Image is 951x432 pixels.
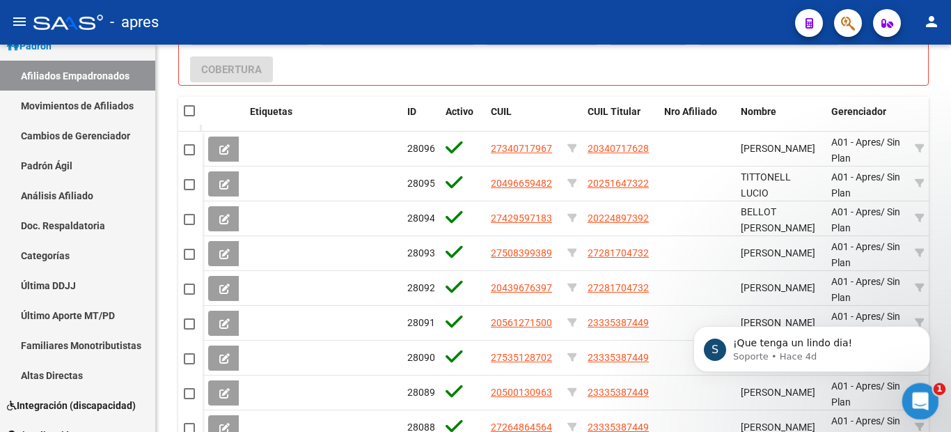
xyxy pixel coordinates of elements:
span: - apres [110,7,159,38]
iframe: Intercom live chat [902,383,939,420]
span: Integración (discapacidad) [7,398,136,413]
span: 27281704732 [588,282,649,293]
span: 1 [934,383,946,396]
span: 27508399389 [491,247,552,259]
span: A01 - Apres [831,206,881,217]
datatable-header-cell: CUIL Titular [582,97,659,143]
span: Cobertura [201,63,262,76]
span: [PERSON_NAME] [741,143,815,154]
mat-icon: menu [11,13,28,30]
button: Cobertura [190,56,273,82]
span: Nombre [741,106,776,117]
span: [PERSON_NAME] [741,247,815,259]
span: 23335387449 [588,317,649,328]
span: 28095 [407,178,435,189]
span: 28094 [407,213,435,224]
mat-icon: person [923,13,940,30]
span: 20439676397 [491,282,552,293]
span: CUIL [491,106,512,117]
span: 23335387449 [588,352,649,363]
span: 20561271500 [491,317,552,328]
span: A01 - Apres [831,171,881,183]
span: 27429597183 [491,213,552,224]
datatable-header-cell: Nombre [735,97,826,143]
span: 27340717967 [491,143,552,154]
datatable-header-cell: Activo [440,97,485,143]
span: A01 - Apres [831,241,881,252]
span: BELLOT [PERSON_NAME] [741,206,815,233]
datatable-header-cell: CUIL [485,97,562,143]
datatable-header-cell: Nro Afiliado [659,97,735,143]
iframe: Intercom notifications mensaje [673,297,951,394]
span: 20224897392 [588,213,649,224]
span: 28090 [407,352,435,363]
span: 28096 [407,143,435,154]
span: 20500130963 [491,387,552,398]
span: 20340717628 [588,143,649,154]
span: Padrón [7,38,52,54]
datatable-header-cell: ID [402,97,440,143]
span: 23335387449 [588,387,649,398]
span: 28089 [407,387,435,398]
span: Gerenciador [831,106,886,117]
span: Nro Afiliado [664,106,717,117]
span: 27281704732 [588,247,649,259]
span: Activo [446,106,473,117]
span: [PERSON_NAME] [741,282,815,293]
span: 20496659482 [491,178,552,189]
span: A01 - Apres [831,415,881,426]
span: 28091 [407,317,435,328]
span: 28092 [407,282,435,293]
span: TITTONELL LUCIO [741,171,791,199]
datatable-header-cell: Gerenciador [826,97,909,143]
span: Etiquetas [250,106,292,117]
span: A01 - Apres [831,137,881,148]
span: 20251647322 [588,178,649,189]
datatable-header-cell: Etiquetas [244,97,402,143]
span: A01 - Apres [831,276,881,287]
span: 28093 [407,247,435,259]
span: CUIL Titular [588,106,640,117]
span: ID [407,106,416,117]
span: 27535128702 [491,352,552,363]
